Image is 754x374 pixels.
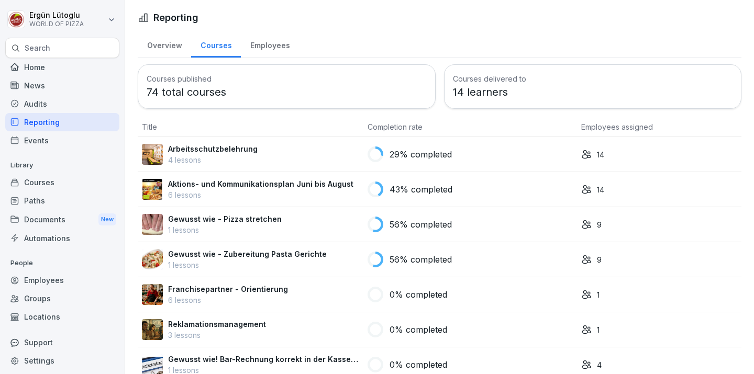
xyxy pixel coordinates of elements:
[153,10,198,25] h1: Reporting
[142,179,163,200] img: wv9qdipp89lowhfx6mawjprm.png
[29,20,84,28] p: WORLD OF PIZZA
[29,11,84,20] p: Ergün Lütoglu
[25,43,50,53] p: Search
[5,58,119,76] a: Home
[138,31,191,58] a: Overview
[597,184,604,195] p: 14
[168,284,288,294] p: Franchisepartner - Orientierung
[5,157,119,174] p: Library
[390,323,447,336] p: 0% completed
[5,95,119,113] a: Audits
[147,73,427,84] h3: Courses published
[142,249,163,270] img: oj3wlxclwqmvs3yn8voeppsp.png
[390,183,452,196] p: 43% completed
[597,219,602,230] p: 9
[390,288,447,301] p: 0% completed
[363,117,577,137] th: Completion rate
[5,113,119,131] a: Reporting
[168,354,359,365] p: Gewusst wie! Bar-Rechnung korrekt in der Kasse verbuchen.
[168,143,258,154] p: Arbeitsschutzbelehrung
[597,359,602,370] p: 4
[5,289,119,308] a: Groups
[5,210,119,229] a: DocumentsNew
[597,149,604,160] p: 14
[390,358,447,371] p: 0% completed
[191,31,241,58] a: Courses
[390,148,452,161] p: 29% completed
[581,122,653,131] span: Employees assigned
[168,259,327,270] p: 1 lessons
[5,333,119,352] div: Support
[5,210,119,229] div: Documents
[390,218,452,231] p: 56% completed
[142,214,163,235] img: omtcyif9wkfkbfxep8chs03y.png
[241,31,299,58] a: Employees
[5,173,119,191] a: Courses
[5,131,119,150] a: Events
[142,122,157,131] span: Title
[168,213,282,224] p: Gewusst wie - Pizza stretchen
[5,191,119,210] a: Paths
[98,213,116,225] div: New
[168,224,282,235] p: 1 lessons
[5,271,119,289] a: Employees
[5,308,119,326] a: Locations
[168,319,266,330] p: Reklamationsmanagement
[147,84,427,100] p: 74 total courses
[168,189,353,200] p: 6 lessons
[168,248,327,259] p: Gewusst wie - Zubereitung Pasta Gerichte
[597,324,600,335] p: 1
[453,84,733,100] p: 14 learners
[168,294,288,305] p: 6 lessons
[390,253,452,266] p: 56% completed
[168,178,353,189] p: Aktions- und Kommunikationsplan Juni bis August
[142,284,163,305] img: t4g7eu33fb3xcinggz4rhe0w.png
[142,319,163,340] img: tp0zhz27ks0g0cb4ibmweuhx.png
[168,330,266,341] p: 3 lessons
[597,254,602,265] p: 9
[5,229,119,247] a: Automations
[142,144,163,165] img: reu9pwv5jenc8sl7wjlftqhe.png
[5,255,119,271] p: People
[5,352,119,370] a: Settings
[5,76,119,95] a: News
[597,289,600,300] p: 1
[453,73,733,84] h3: Courses delivered to
[168,154,258,165] p: 4 lessons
